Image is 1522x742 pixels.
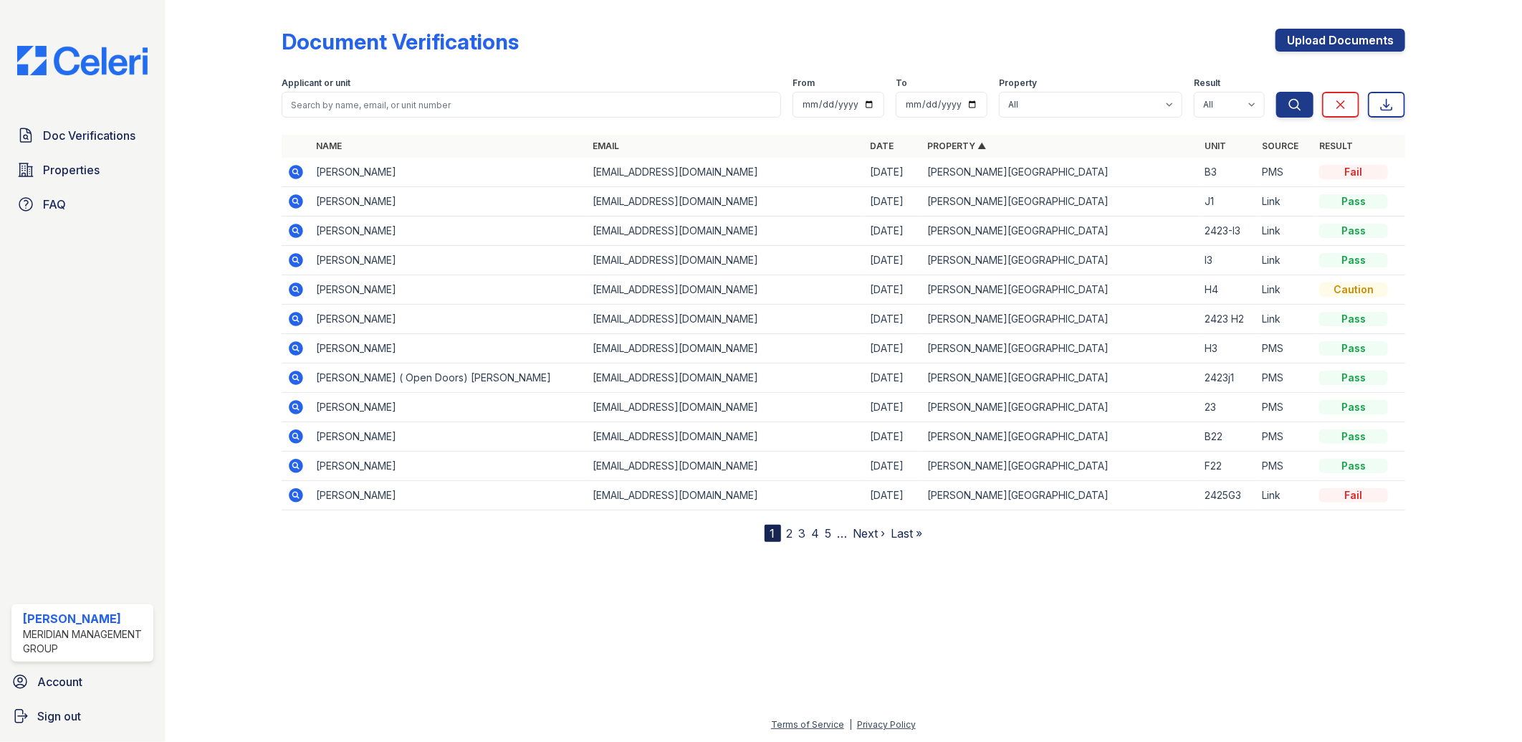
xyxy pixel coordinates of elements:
[6,667,159,696] a: Account
[864,187,922,217] td: [DATE]
[1319,341,1388,356] div: Pass
[1275,29,1405,52] a: Upload Documents
[37,708,81,725] span: Sign out
[1319,253,1388,267] div: Pass
[864,363,922,393] td: [DATE]
[1256,275,1313,305] td: Link
[11,190,153,219] a: FAQ
[1319,429,1388,444] div: Pass
[922,393,1199,422] td: [PERSON_NAME][GEOGRAPHIC_DATA]
[310,275,588,305] td: [PERSON_NAME]
[588,187,865,217] td: [EMAIL_ADDRESS][DOMAIN_NAME]
[849,719,852,730] div: |
[864,305,922,334] td: [DATE]
[1256,305,1313,334] td: Link
[896,77,907,89] label: To
[593,141,620,151] a: Email
[1256,393,1313,422] td: PMS
[310,422,588,452] td: [PERSON_NAME]
[1199,187,1256,217] td: J1
[891,526,923,541] a: Last »
[838,525,848,542] span: …
[1199,422,1256,452] td: B22
[11,156,153,184] a: Properties
[1256,334,1313,363] td: PMS
[282,29,519,54] div: Document Verifications
[588,393,865,422] td: [EMAIL_ADDRESS][DOMAIN_NAME]
[1319,371,1388,385] div: Pass
[1319,224,1388,238] div: Pass
[1199,217,1256,246] td: 2423-I3
[588,246,865,275] td: [EMAIL_ADDRESS][DOMAIN_NAME]
[922,246,1199,275] td: [PERSON_NAME][GEOGRAPHIC_DATA]
[1256,158,1313,187] td: PMS
[310,393,588,422] td: [PERSON_NAME]
[6,702,159,731] a: Sign out
[870,141,894,151] a: Date
[588,334,865,363] td: [EMAIL_ADDRESS][DOMAIN_NAME]
[922,217,1199,246] td: [PERSON_NAME][GEOGRAPHIC_DATA]
[588,422,865,452] td: [EMAIL_ADDRESS][DOMAIN_NAME]
[765,525,781,542] div: 1
[1256,422,1313,452] td: PMS
[864,246,922,275] td: [DATE]
[23,627,148,656] div: Meridian Management Group
[11,121,153,150] a: Doc Verifications
[588,305,865,334] td: [EMAIL_ADDRESS][DOMAIN_NAME]
[922,305,1199,334] td: [PERSON_NAME][GEOGRAPHIC_DATA]
[1319,488,1388,503] div: Fail
[771,719,844,730] a: Terms of Service
[1199,481,1256,510] td: 2425G3
[1256,246,1313,275] td: Link
[1319,312,1388,326] div: Pass
[1199,452,1256,481] td: F22
[310,217,588,246] td: [PERSON_NAME]
[922,334,1199,363] td: [PERSON_NAME][GEOGRAPHIC_DATA]
[1319,165,1388,179] div: Fail
[864,481,922,510] td: [DATE]
[1319,400,1388,414] div: Pass
[43,161,100,179] span: Properties
[23,610,148,627] div: [PERSON_NAME]
[799,526,806,541] a: 3
[864,393,922,422] td: [DATE]
[793,77,815,89] label: From
[922,422,1199,452] td: [PERSON_NAME][GEOGRAPHIC_DATA]
[853,526,886,541] a: Next ›
[927,141,986,151] a: Property ▲
[857,719,916,730] a: Privacy Policy
[310,158,588,187] td: [PERSON_NAME]
[999,77,1037,89] label: Property
[310,305,588,334] td: [PERSON_NAME]
[825,526,832,541] a: 5
[1199,246,1256,275] td: I3
[310,452,588,481] td: [PERSON_NAME]
[282,92,782,118] input: Search by name, email, or unit number
[864,422,922,452] td: [DATE]
[588,275,865,305] td: [EMAIL_ADDRESS][DOMAIN_NAME]
[922,187,1199,217] td: [PERSON_NAME][GEOGRAPHIC_DATA]
[1199,158,1256,187] td: B3
[864,275,922,305] td: [DATE]
[864,334,922,363] td: [DATE]
[282,77,350,89] label: Applicant or unit
[1319,194,1388,209] div: Pass
[1256,481,1313,510] td: Link
[1256,217,1313,246] td: Link
[1256,363,1313,393] td: PMS
[588,481,865,510] td: [EMAIL_ADDRESS][DOMAIN_NAME]
[922,481,1199,510] td: [PERSON_NAME][GEOGRAPHIC_DATA]
[812,526,820,541] a: 4
[588,363,865,393] td: [EMAIL_ADDRESS][DOMAIN_NAME]
[1194,77,1220,89] label: Result
[588,452,865,481] td: [EMAIL_ADDRESS][DOMAIN_NAME]
[864,217,922,246] td: [DATE]
[864,158,922,187] td: [DATE]
[1319,141,1353,151] a: Result
[922,275,1199,305] td: [PERSON_NAME][GEOGRAPHIC_DATA]
[1199,363,1256,393] td: 2423j1
[43,127,135,144] span: Doc Verifications
[310,334,588,363] td: [PERSON_NAME]
[1205,141,1226,151] a: Unit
